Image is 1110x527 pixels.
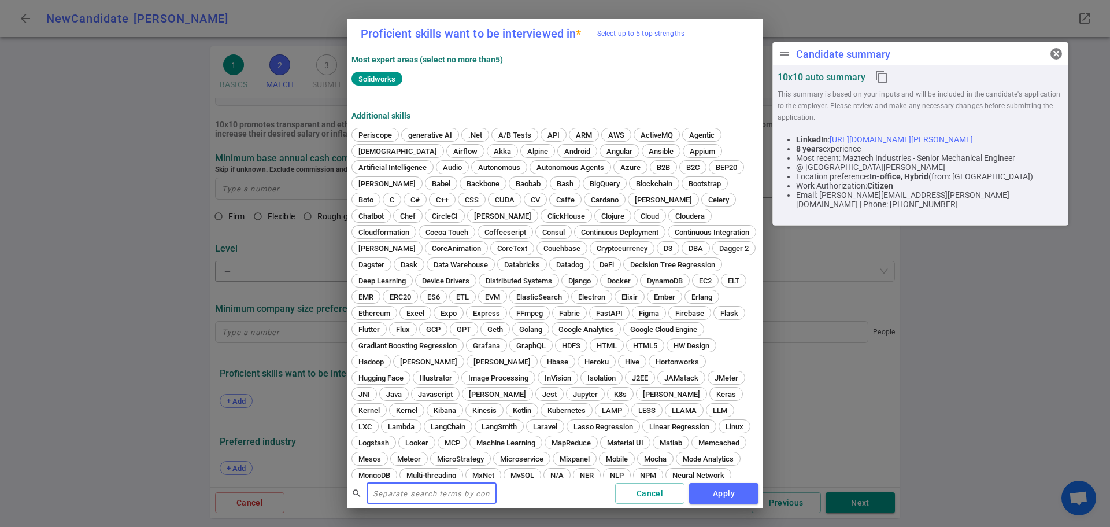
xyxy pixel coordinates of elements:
[598,406,626,415] span: LAMP
[432,196,453,204] span: C++
[543,212,589,220] span: ClickHouse
[555,309,584,318] span: Fabric
[478,422,521,431] span: LangSmith
[689,483,758,504] button: Apply
[684,244,707,253] span: DBA
[643,277,687,285] span: DynamoDB
[354,374,408,382] span: Hugging Face
[490,147,515,156] span: Akka
[586,179,624,188] span: BigQuery
[541,374,575,382] span: InVision
[354,390,374,399] span: JNI
[558,341,584,350] span: HDFS
[416,374,456,382] span: Illustrator
[396,212,420,220] span: Chef
[592,309,627,318] span: FastAPI
[402,309,428,318] span: Excel
[449,147,482,156] span: Airflow
[523,147,552,156] span: Alpine
[433,455,488,463] span: MicroStrategy
[539,244,584,253] span: Couchbase
[572,131,596,139] span: ARM
[709,406,731,415] span: LLM
[595,260,618,269] span: DeFi
[396,358,461,366] span: [PERSON_NAME]
[668,471,728,480] span: Neural Network
[512,341,550,350] span: GraphQL
[724,277,743,285] span: ELT
[472,438,539,447] span: Machine Learning
[556,455,594,463] span: Mixpanel
[687,293,716,301] span: Erlang
[351,55,503,64] strong: Most expert areas (select no more than 5 )
[552,196,579,204] span: Caffe
[512,293,566,301] span: ElasticSearch
[354,163,431,172] span: Artificial Intelligence
[538,228,569,237] span: Consul
[354,179,420,188] span: [PERSON_NAME]
[427,422,469,431] span: LangChain
[597,212,628,220] span: Clojure
[543,131,564,139] span: API
[587,196,623,204] span: Cardano
[704,196,733,204] span: Celery
[468,406,501,415] span: Kinesis
[586,28,684,39] span: Select up to 5 top strengths
[543,406,590,415] span: Kubernetes
[645,147,678,156] span: Ansible
[452,293,473,301] span: ETL
[354,309,394,318] span: Ethereum
[574,293,609,301] span: Electron
[560,147,594,156] span: Android
[491,196,519,204] span: CUDA
[354,471,394,480] span: MongoDB
[506,471,538,480] span: MySQL
[593,244,652,253] span: Cryptocurrency
[494,131,535,139] span: A/B Tests
[493,244,531,253] span: CoreText
[593,341,621,350] span: HTML
[351,488,362,499] span: search
[430,260,492,269] span: Data Warehouse
[668,406,701,415] span: LLAMA
[586,28,593,39] div: —
[392,325,414,334] span: Flux
[430,406,460,415] span: Kibana
[354,228,413,237] span: Cloudformation
[351,111,410,120] strong: Additional Skills
[650,293,679,301] span: Ember
[354,406,384,415] span: Kernel
[653,163,674,172] span: B2B
[384,422,419,431] span: Lambda
[469,358,535,366] span: [PERSON_NAME]
[603,438,647,447] span: Material UI
[354,147,441,156] span: [DEMOGRAPHIC_DATA]
[576,471,598,480] span: NER
[631,196,696,204] span: [PERSON_NAME]
[406,196,424,204] span: C#
[626,260,719,269] span: Decision Tree Regression
[617,293,642,301] span: Elixir
[577,228,663,237] span: Continuous Deployment
[468,471,498,480] span: MxNet
[402,471,460,480] span: Multi-threading
[628,374,652,382] span: J2EE
[361,28,582,39] label: Proficient skills want to be interviewed in
[354,293,378,301] span: EMR
[496,455,547,463] span: Microservice
[354,131,396,139] span: Periscope
[640,455,671,463] span: Mocha
[711,374,742,382] span: JMeter
[461,196,483,204] span: CSS
[418,277,473,285] span: Device Drivers
[660,374,702,382] span: JAMstack
[671,212,709,220] span: Cloudera
[354,341,461,350] span: Gradiant Boosting Regression
[553,179,578,188] span: Bash
[546,471,568,480] span: N/A
[482,277,556,285] span: Distributed Systems
[716,309,742,318] span: Flask
[682,163,704,172] span: B2C
[453,325,475,334] span: GPT
[439,163,466,172] span: Audio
